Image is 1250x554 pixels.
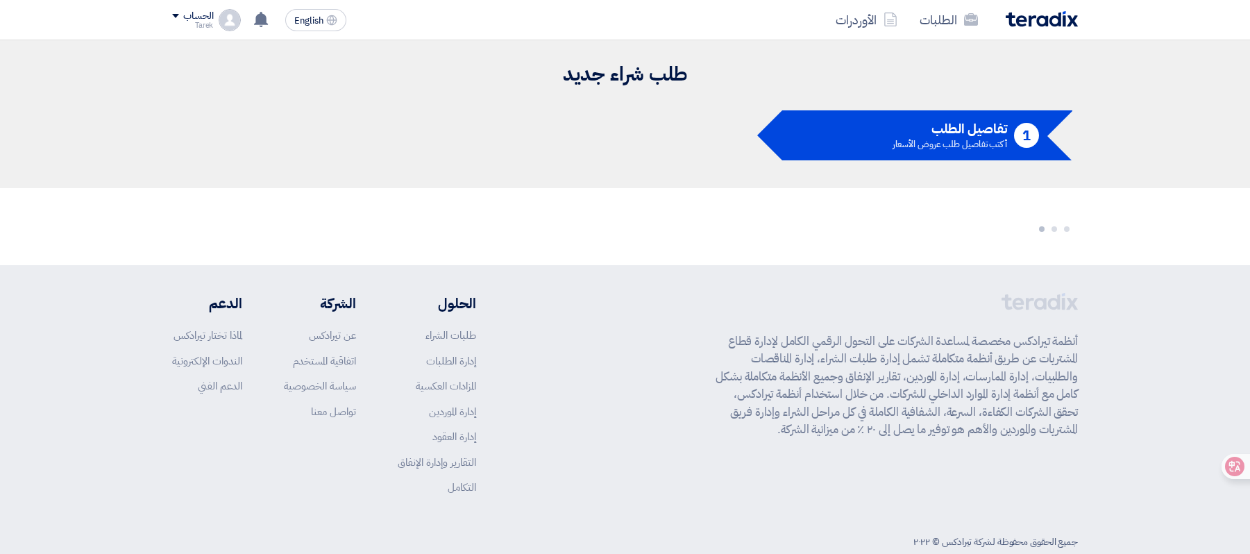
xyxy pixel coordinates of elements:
[172,353,242,369] a: الندوات الإلكترونية
[172,22,213,29] div: Tarek
[716,333,1078,439] p: أنظمة تيرادكس مخصصة لمساعدة الشركات على التحول الرقمي الكامل لإدارة قطاع المشتريات عن طريق أنظمة ...
[183,10,213,22] div: الحساب
[294,16,323,26] span: English
[172,61,1078,88] h2: طلب شراء جديد
[1006,11,1078,27] img: Teradix logo
[893,123,1007,135] h5: تفاصيل الطلب
[284,293,356,314] li: الشركة
[284,378,356,394] a: سياسة الخصوصية
[1014,123,1039,148] div: 1
[174,328,242,343] a: لماذا تختار تيرادكس
[909,3,989,36] a: الطلبات
[309,328,356,343] a: عن تيرادكس
[448,480,476,495] a: التكامل
[293,353,356,369] a: اتفاقية المستخدم
[219,9,241,31] img: profile_test.png
[285,9,346,31] button: English
[425,328,476,343] a: طلبات الشراء
[311,404,356,419] a: تواصل معنا
[913,535,1078,549] div: جميع الحقوق محفوظة لشركة تيرادكس © ٢٠٢٢
[429,404,476,419] a: إدارة الموردين
[172,293,242,314] li: الدعم
[825,3,909,36] a: الأوردرات
[398,455,476,470] a: التقارير وإدارة الإنفاق
[426,353,476,369] a: إدارة الطلبات
[893,140,1007,149] div: أكتب تفاصيل طلب عروض الأسعار
[198,378,242,394] a: الدعم الفني
[416,378,476,394] a: المزادات العكسية
[398,293,476,314] li: الحلول
[432,429,476,444] a: إدارة العقود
